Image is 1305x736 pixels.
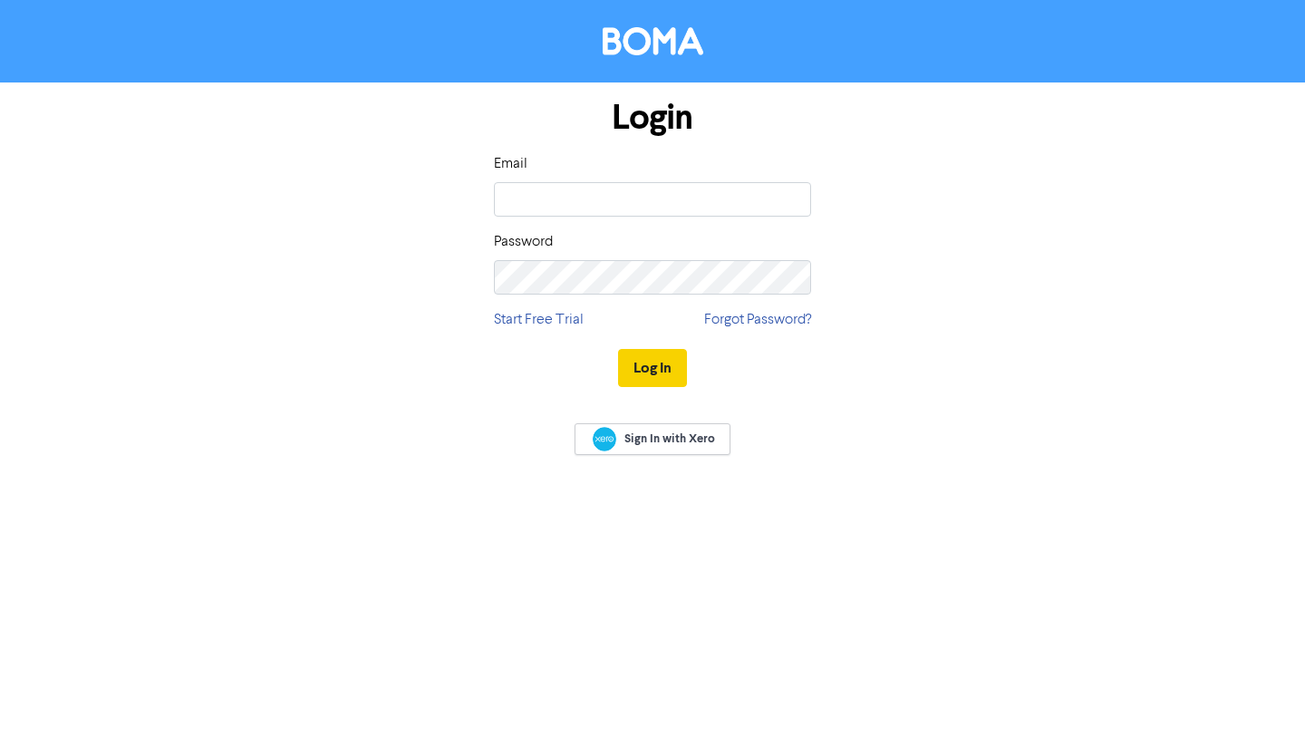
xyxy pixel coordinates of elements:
[1214,649,1305,736] iframe: Chat Widget
[494,97,811,139] h1: Login
[704,309,811,331] a: Forgot Password?
[494,309,584,331] a: Start Free Trial
[624,431,715,447] span: Sign In with Xero
[494,153,527,175] label: Email
[618,349,687,387] button: Log In
[603,27,703,55] img: BOMA Logo
[593,427,616,451] img: Xero logo
[494,231,553,253] label: Password
[575,423,730,455] a: Sign In with Xero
